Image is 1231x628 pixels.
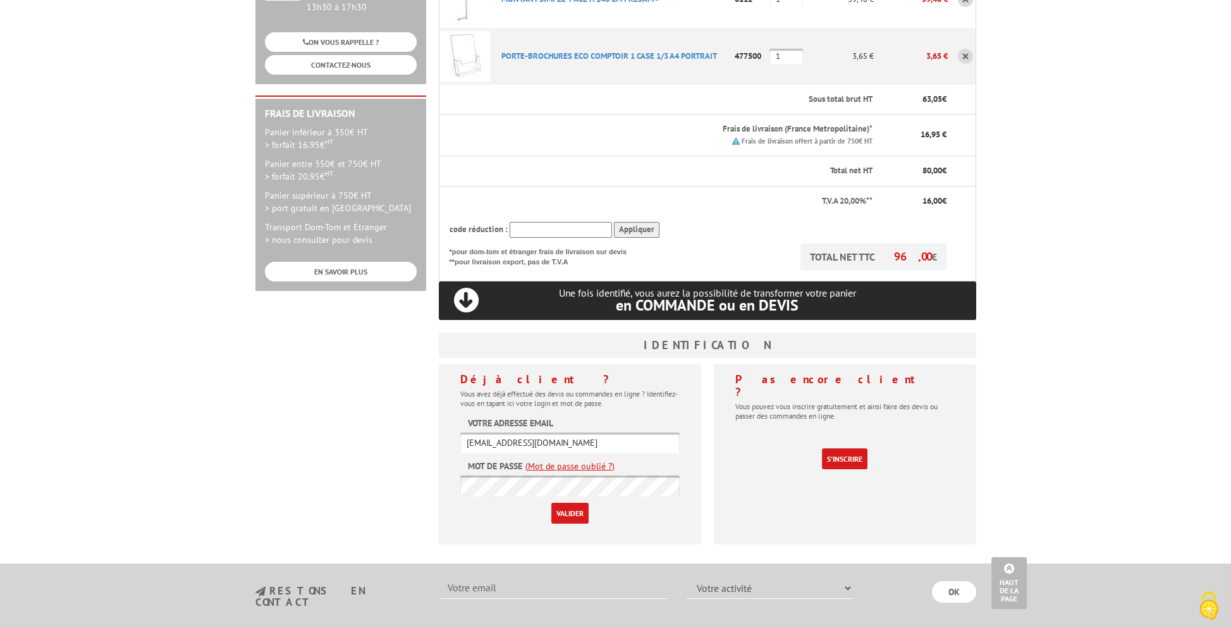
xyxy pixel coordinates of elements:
[439,287,976,313] p: Une fois identifié, vous aurez la possibilité de transformer votre panier
[800,243,946,270] p: TOTAL NET TTC €
[439,31,490,82] img: PORTE-BROCHURES ECO COMPTOIR 1 CASE 1/3 A4 PORTRAIT
[255,586,422,608] h3: restons en contact
[525,460,615,472] a: (Mot de passe oublié ?)
[468,460,522,472] label: Mot de passe
[1187,585,1231,628] button: Cookies (fenêtre modale)
[922,94,942,104] span: 63,05
[735,373,955,398] h4: Pas encore client ?
[932,581,976,603] input: OK
[1193,590,1225,622] img: Cookies (fenêtre modale)
[501,51,717,61] a: PORTE-BROCHURES ECO COMPTOIR 1 CASE 1/3 A4 PORTRAIT
[614,222,659,238] input: Appliquer
[265,171,333,182] span: > forfait 20.95€
[616,295,799,315] span: en COMMANDE ou en DEVIS
[265,157,417,183] p: Panier entre 350€ et 750€ HT
[822,448,867,469] a: S'inscrire
[265,139,333,151] span: > forfait 16.95€
[884,94,946,106] p: €
[731,45,769,67] p: 477500
[732,137,740,145] img: picto.png
[450,165,873,177] p: Total net HT
[884,165,946,177] p: €
[450,243,639,267] p: *pour dom-tom et étranger frais de livraison sur devis **pour livraison export, pas de T.V.A
[468,417,553,429] label: Votre adresse email
[894,249,931,264] span: 96,00
[325,169,333,178] sup: HT
[450,224,508,235] span: code réduction :
[991,557,1027,609] a: Haut de la page
[460,389,680,408] p: Vous avez déjà effectué des devis ou commandes en ligne ? Identifiez-vous en tapant ici votre log...
[874,45,948,67] p: 3,65 €
[884,195,946,207] p: €
[265,202,411,214] span: > port gratuit en [GEOGRAPHIC_DATA]
[804,45,874,67] p: 3,65 €
[325,137,333,146] sup: HT
[921,129,946,140] span: 16,95 €
[922,195,942,206] span: 16,00
[460,373,680,386] h4: Déjà client ?
[265,234,372,245] span: > nous consulter pour devis
[450,195,873,207] p: T.V.A 20,00%**
[439,333,976,358] h3: Identification
[491,85,874,114] th: Sous total brut HT
[440,577,668,599] input: Votre email
[265,221,417,246] p: Transport Dom-Tom et Etranger
[255,586,266,597] img: newsletter.jpg
[265,126,417,151] p: Panier inférieur à 350€ HT
[551,503,589,524] input: Valider
[265,262,417,281] a: EN SAVOIR PLUS
[265,189,417,214] p: Panier supérieur à 750€ HT
[265,55,417,75] a: CONTACTEZ-NOUS
[265,108,417,120] h2: Frais de Livraison
[742,137,873,145] small: Frais de livraison offert à partir de 750€ HT
[265,32,417,52] a: ON VOUS RAPPELLE ?
[735,402,955,421] p: Vous pouvez vous inscrire gratuitement et ainsi faire des devis ou passer des commandes en ligne.
[501,123,873,135] p: Frais de livraison (France Metropolitaine)*
[922,165,942,176] span: 80,00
